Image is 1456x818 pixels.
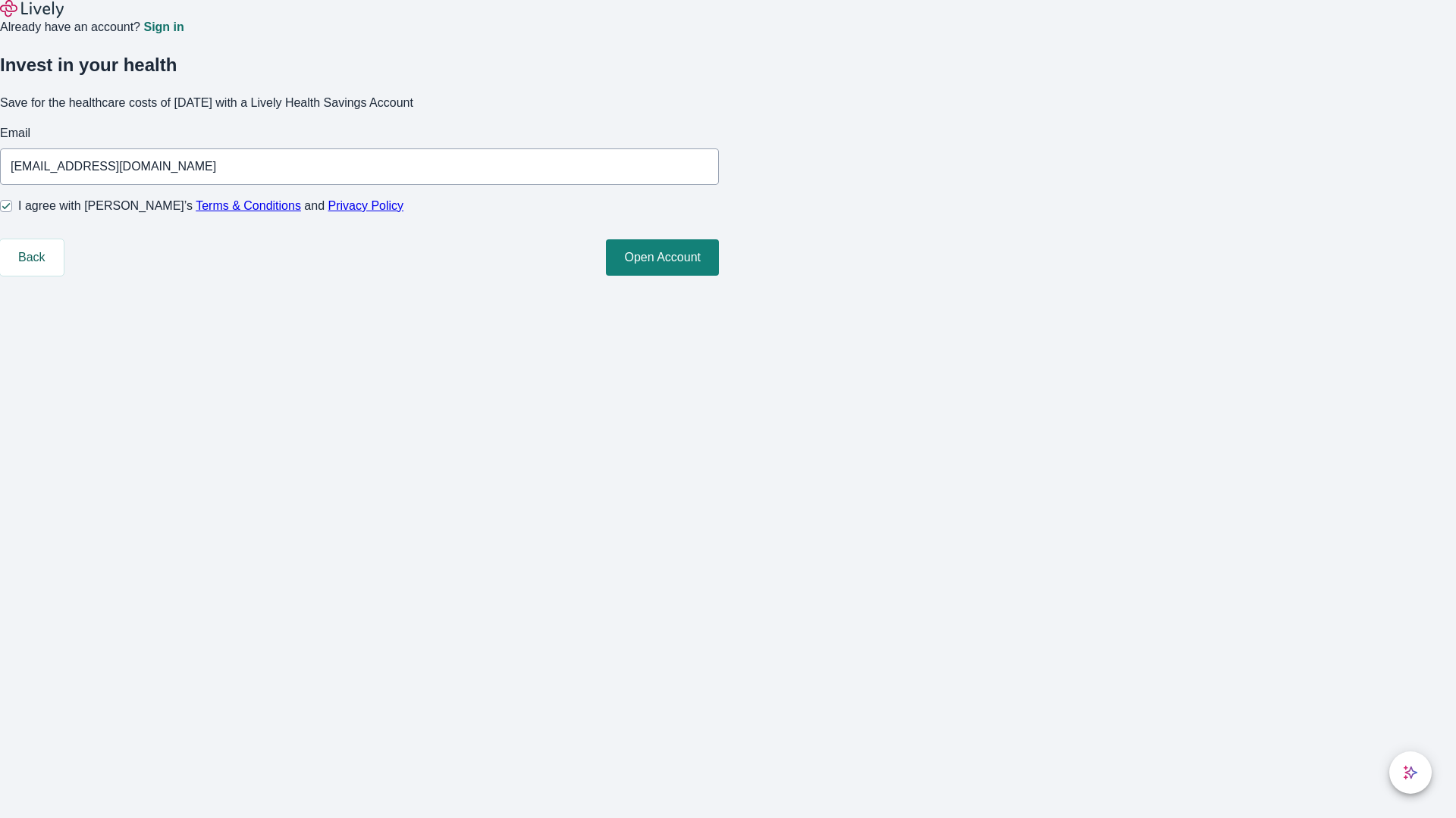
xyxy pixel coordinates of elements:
button: chat [1389,751,1432,794]
a: Privacy Policy [328,199,404,212]
button: Open Account [606,239,719,276]
a: Terms & Conditions [196,199,301,212]
span: I agree with [PERSON_NAME]’s and [18,197,403,215]
a: Sign in [143,21,184,33]
svg: Lively AI Assistant [1403,765,1418,780]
